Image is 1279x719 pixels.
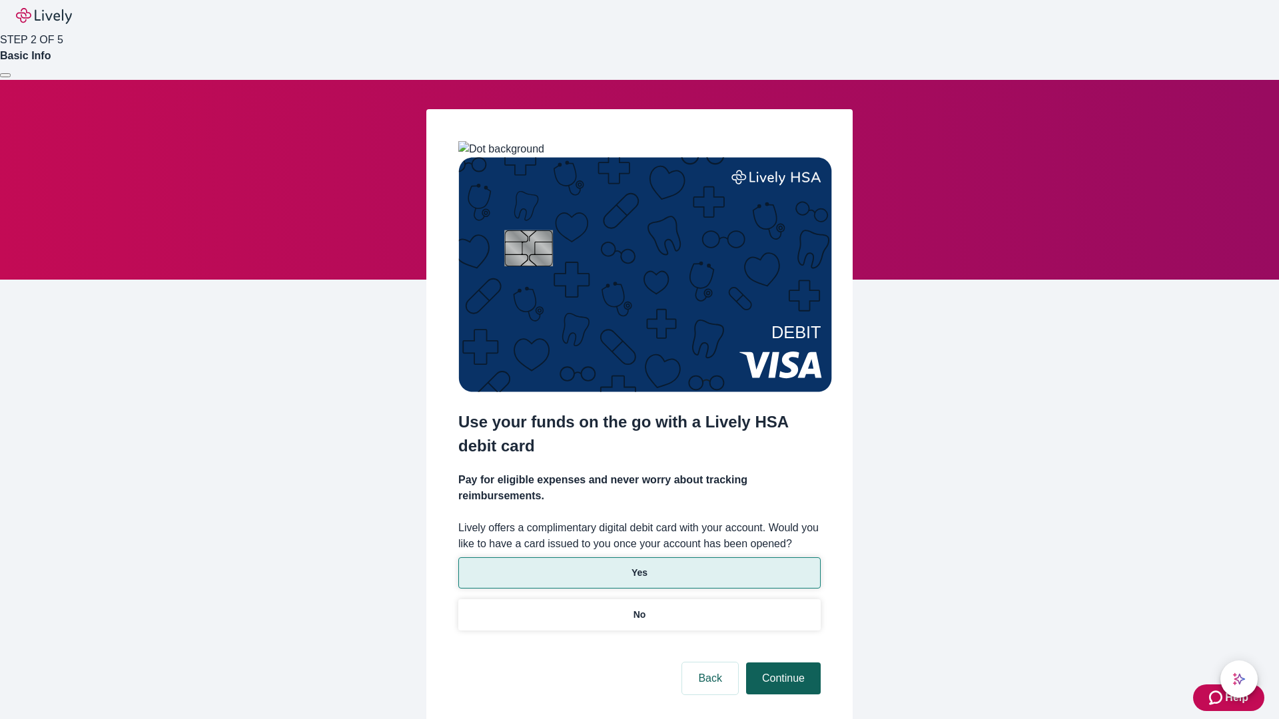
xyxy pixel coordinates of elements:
button: Zendesk support iconHelp [1193,684,1264,711]
p: No [634,608,646,622]
button: No [458,599,821,630]
svg: Zendesk support icon [1209,690,1225,706]
button: Yes [458,557,821,589]
p: Yes [632,566,647,580]
h2: Use your funds on the go with a Lively HSA debit card [458,410,821,458]
img: Dot background [458,141,544,157]
button: Back [682,662,738,694]
button: Continue [746,662,821,694]
svg: Lively AI Assistant [1232,672,1246,686]
label: Lively offers a complimentary digital debit card with your account. Would you like to have a card... [458,520,821,552]
img: Debit card [458,157,832,392]
span: Help [1225,690,1248,706]
button: chat [1220,660,1258,698]
h4: Pay for eligible expenses and never worry about tracking reimbursements. [458,472,821,504]
img: Lively [16,8,72,24]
